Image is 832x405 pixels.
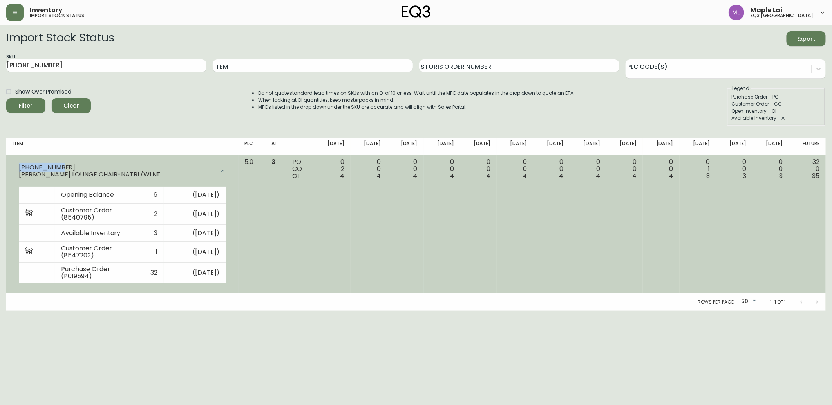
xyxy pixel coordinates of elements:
[293,158,308,180] div: PO CO
[460,138,497,155] th: [DATE]
[716,138,752,155] th: [DATE]
[780,171,783,180] span: 3
[789,138,826,155] th: Future
[393,158,417,180] div: 0 0
[413,171,418,180] span: 4
[55,204,133,225] td: Customer Order (8540795)
[258,97,575,104] li: When looking at OI quantities, keep masterpacks in mind.
[239,138,266,155] th: PLC
[55,225,133,242] td: Available Inventory
[523,171,527,180] span: 4
[596,171,600,180] span: 4
[55,187,133,204] td: Opening Balance
[570,138,606,155] th: [DATE]
[793,34,819,44] span: Export
[15,88,71,96] span: Show Over Promised
[731,94,821,101] div: Purchase Order - PO
[133,225,164,242] td: 3
[258,90,575,97] li: Do not quote standard lead times on SKUs with an OI of 10 or less. Wait until the MFG date popula...
[19,164,215,171] div: [PHONE_NUMBER]
[164,225,226,242] td: ( [DATE] )
[133,187,164,204] td: 6
[30,13,84,18] h5: import stock status
[606,138,643,155] th: [DATE]
[55,242,133,263] td: Customer Order (8547202)
[402,5,430,18] img: logo
[357,158,381,180] div: 0 0
[731,108,821,115] div: Open Inventory - OI
[25,247,33,256] img: retail_report.svg
[533,138,570,155] th: [DATE]
[164,263,226,283] td: ( [DATE] )
[812,171,819,180] span: 35
[743,171,746,180] span: 3
[430,158,454,180] div: 0 0
[680,138,716,155] th: [DATE]
[58,101,85,111] span: Clear
[731,85,751,92] legend: Legend
[539,158,563,180] div: 0 0
[133,204,164,225] td: 2
[613,158,637,180] div: 0 0
[752,138,789,155] th: [DATE]
[770,299,786,306] p: 1-1 of 1
[271,157,275,166] span: 3
[751,7,782,13] span: Maple Lai
[55,263,133,283] td: Purchase Order (P019594)
[632,171,637,180] span: 4
[649,158,673,180] div: 0 0
[133,242,164,263] td: 1
[376,171,381,180] span: 4
[450,171,454,180] span: 4
[738,295,758,308] div: 50
[293,171,299,180] span: OI
[52,98,91,113] button: Clear
[729,5,744,20] img: 61e28cffcf8cc9f4e300d877dd684943
[30,7,62,13] span: Inventory
[467,158,490,180] div: 0 0
[387,138,423,155] th: [DATE]
[258,104,575,111] li: MFGs listed in the drop down under the SKU are accurate and will align with Sales Portal.
[19,171,215,178] div: [PERSON_NAME] LOUNGE CHAIR-NATRL/WLNT
[6,138,239,155] th: Item
[559,171,564,180] span: 4
[731,101,821,108] div: Customer Order - CO
[424,138,460,155] th: [DATE]
[320,158,344,180] div: 0 2
[751,13,813,18] h5: eq3 [GEOGRAPHIC_DATA]
[133,263,164,283] td: 32
[643,138,679,155] th: [DATE]
[340,171,344,180] span: 4
[787,31,826,46] button: Export
[722,158,746,180] div: 0 0
[265,138,286,155] th: AI
[239,155,266,293] td: 5.0
[706,171,710,180] span: 3
[698,299,735,306] p: Rows per page:
[669,171,673,180] span: 4
[796,158,819,180] div: 32 0
[503,158,527,180] div: 0 0
[486,171,490,180] span: 4
[497,138,533,155] th: [DATE]
[686,158,710,180] div: 0 1
[164,187,226,204] td: ( [DATE] )
[6,31,114,46] h2: Import Stock Status
[13,158,232,184] div: [PHONE_NUMBER][PERSON_NAME] LOUNGE CHAIR-NATRL/WLNT
[164,242,226,263] td: ( [DATE] )
[351,138,387,155] th: [DATE]
[759,158,783,180] div: 0 0
[731,115,821,122] div: Available Inventory - AI
[25,209,33,218] img: retail_report.svg
[164,204,226,225] td: ( [DATE] )
[6,98,45,113] button: Filter
[314,138,351,155] th: [DATE]
[576,158,600,180] div: 0 0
